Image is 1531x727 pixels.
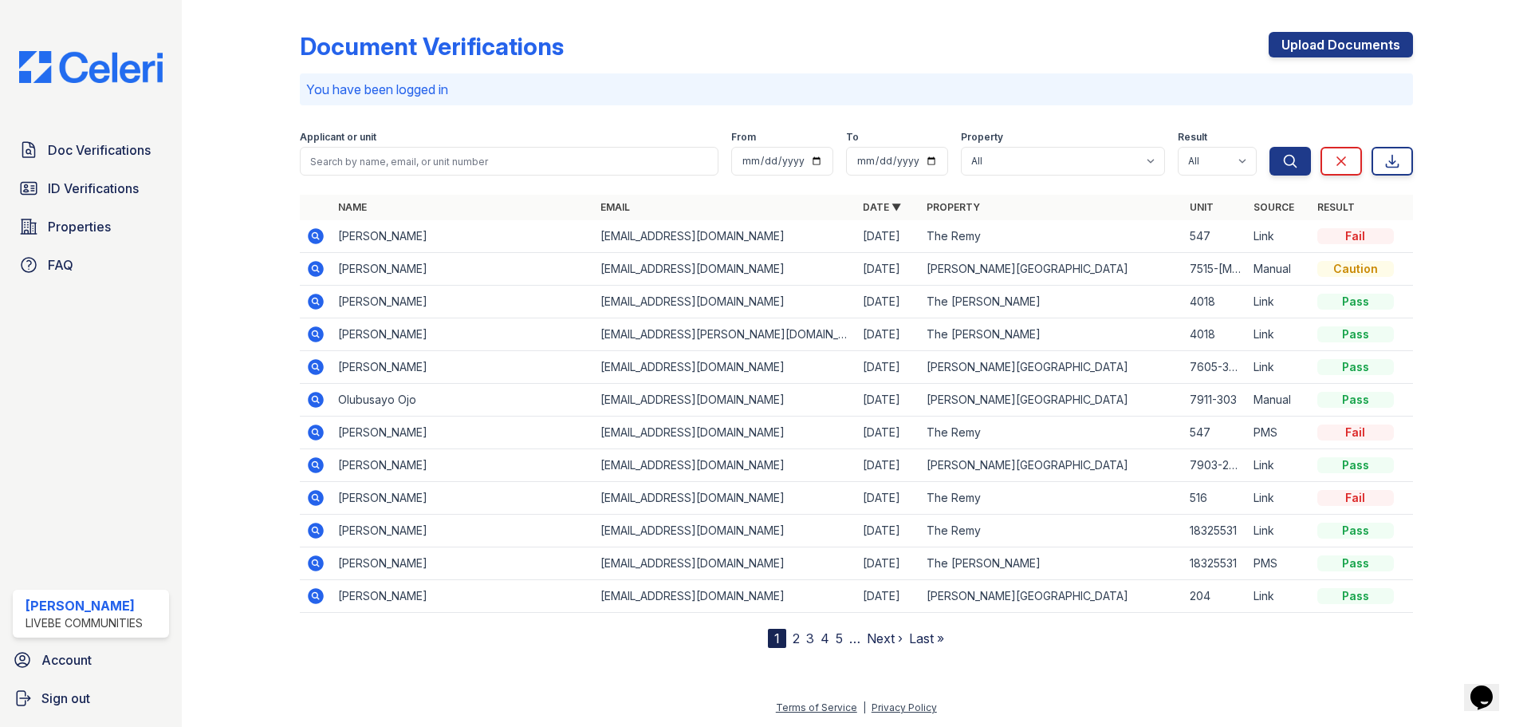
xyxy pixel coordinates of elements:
td: [PERSON_NAME] [332,351,594,384]
label: Result [1178,131,1207,144]
div: Pass [1317,555,1394,571]
td: 7605-302 [1183,351,1247,384]
td: [PERSON_NAME] [332,580,594,613]
div: Fail [1317,425,1394,441]
td: The [PERSON_NAME] [920,286,1183,318]
td: [EMAIL_ADDRESS][DOMAIN_NAME] [594,482,856,515]
td: [PERSON_NAME] [332,417,594,449]
a: Next › [867,630,903,646]
td: Link [1247,482,1311,515]
div: Fail [1317,490,1394,506]
td: 4018 [1183,286,1247,318]
td: Link [1247,580,1311,613]
td: [EMAIL_ADDRESS][DOMAIN_NAME] [594,417,856,449]
a: FAQ [13,249,169,281]
td: [EMAIL_ADDRESS][DOMAIN_NAME] [594,449,856,482]
td: [PERSON_NAME][GEOGRAPHIC_DATA] [920,253,1183,286]
a: Privacy Policy [872,701,937,713]
td: Manual [1247,384,1311,417]
td: 204 [1183,580,1247,613]
td: 4018 [1183,318,1247,351]
td: [PERSON_NAME] [332,482,594,515]
td: Link [1247,286,1311,318]
span: ID Verifications [48,179,139,198]
td: [PERSON_NAME][GEOGRAPHIC_DATA] [920,449,1183,482]
span: … [849,629,860,648]
div: Fail [1317,228,1394,244]
a: Properties [13,211,169,243]
a: ID Verifications [13,172,169,204]
div: 1 [768,629,786,648]
img: CE_Logo_Blue-a8612792a0a2168367f1c8372b55b34899dd931a85d93a1a3d3e32e68fde9ad4.png [6,51,175,83]
div: Pass [1317,294,1394,310]
a: Date ▼ [863,201,901,213]
td: PMS [1247,417,1311,449]
div: Caution [1317,261,1394,277]
td: [PERSON_NAME] [332,253,594,286]
span: Sign out [41,689,90,708]
label: Applicant or unit [300,131,376,144]
a: Terms of Service [776,701,857,713]
td: 18325531 [1183,547,1247,580]
td: [DATE] [856,482,920,515]
td: [PERSON_NAME][GEOGRAPHIC_DATA] [920,351,1183,384]
button: Sign out [6,682,175,714]
td: The Remy [920,417,1183,449]
td: Link [1247,318,1311,351]
td: [PERSON_NAME] [332,547,594,580]
label: Property [961,131,1003,144]
td: 7903-202 [1183,449,1247,482]
a: Property [927,201,980,213]
div: Document Verifications [300,32,564,61]
td: The Remy [920,482,1183,515]
a: Name [338,201,367,213]
td: [EMAIL_ADDRESS][DOMAIN_NAME] [594,220,856,253]
a: Unit [1190,201,1214,213]
td: Link [1247,449,1311,482]
td: [PERSON_NAME] [332,220,594,253]
td: [EMAIL_ADDRESS][DOMAIN_NAME] [594,547,856,580]
td: [EMAIL_ADDRESS][DOMAIN_NAME] [594,286,856,318]
td: Link [1247,220,1311,253]
td: 547 [1183,220,1247,253]
a: Upload Documents [1269,32,1413,57]
td: [EMAIL_ADDRESS][DOMAIN_NAME] [594,253,856,286]
label: From [731,131,756,144]
a: Result [1317,201,1355,213]
td: [PERSON_NAME] [332,515,594,547]
span: Properties [48,217,111,236]
div: Pass [1317,359,1394,375]
div: Pass [1317,523,1394,539]
td: Olubusayo Ojo [332,384,594,417]
p: You have been logged in [306,80,1407,99]
td: [DATE] [856,449,920,482]
span: FAQ [48,255,73,275]
td: [EMAIL_ADDRESS][PERSON_NAME][DOMAIN_NAME] [594,318,856,351]
td: [DATE] [856,351,920,384]
div: Pass [1317,457,1394,473]
td: 516 [1183,482,1247,515]
a: Email [600,201,630,213]
div: Pass [1317,326,1394,342]
td: The Remy [920,220,1183,253]
td: [DATE] [856,384,920,417]
td: 7911-303 [1183,384,1247,417]
td: The Remy [920,515,1183,547]
a: Last » [909,630,944,646]
td: [DATE] [856,417,920,449]
td: [DATE] [856,220,920,253]
td: [DATE] [856,515,920,547]
a: Doc Verifications [13,134,169,166]
td: [DATE] [856,318,920,351]
td: [PERSON_NAME] [332,318,594,351]
td: 547 [1183,417,1247,449]
td: [EMAIL_ADDRESS][DOMAIN_NAME] [594,351,856,384]
label: To [846,131,859,144]
td: 7515-[MEDICAL_DATA] [1183,253,1247,286]
div: Pass [1317,392,1394,408]
td: [EMAIL_ADDRESS][DOMAIN_NAME] [594,384,856,417]
a: 2 [793,630,800,646]
a: 3 [806,630,814,646]
td: Link [1247,351,1311,384]
a: Source [1254,201,1294,213]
